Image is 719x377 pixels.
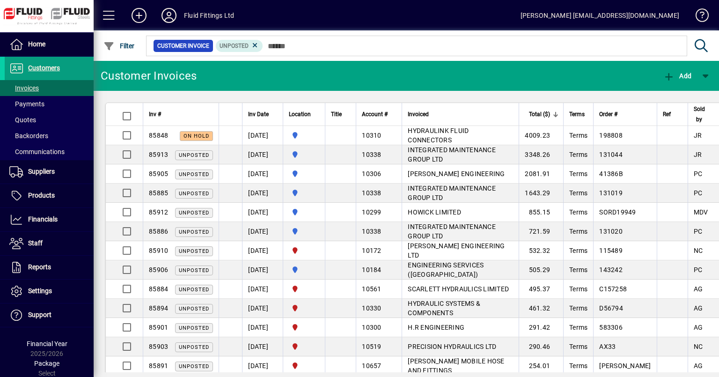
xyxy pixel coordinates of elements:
[569,247,587,254] span: Terms
[569,189,587,197] span: Terms
[599,228,623,235] span: 131020
[408,242,505,259] span: [PERSON_NAME] ENGINEERING LTD
[9,100,44,108] span: Payments
[9,116,36,124] span: Quotes
[242,164,283,184] td: [DATE]
[179,171,209,177] span: Unposted
[179,306,209,312] span: Unposted
[5,184,94,207] a: Products
[9,132,48,140] span: Backorders
[289,341,319,352] span: FLUID FITTINGS CHRISTCHURCH
[599,151,623,158] span: 131044
[157,41,209,51] span: Customer Invoice
[529,109,550,119] span: Total ($)
[28,192,55,199] span: Products
[289,207,319,217] span: AUCKLAND
[519,126,563,145] td: 4009.23
[242,280,283,299] td: [DATE]
[519,337,563,356] td: 290.46
[599,266,623,274] span: 143242
[362,343,381,350] span: 10519
[9,84,39,92] span: Invoices
[242,203,283,222] td: [DATE]
[408,208,461,216] span: HOWICK LIMITED
[569,362,587,370] span: Terms
[179,287,209,293] span: Unposted
[569,151,587,158] span: Terms
[220,43,249,49] span: Unposted
[569,324,587,331] span: Terms
[149,228,168,235] span: 85886
[331,109,342,119] span: Title
[569,208,587,216] span: Terms
[694,266,703,274] span: PC
[149,362,168,370] span: 85891
[569,343,587,350] span: Terms
[248,109,269,119] span: Inv Date
[362,109,396,119] div: Account #
[408,170,505,177] span: [PERSON_NAME] ENGINEERING
[124,7,154,24] button: Add
[599,208,636,216] span: SORD19949
[694,104,713,125] div: Sold by
[248,109,277,119] div: Inv Date
[5,303,94,327] a: Support
[362,151,381,158] span: 10338
[149,208,168,216] span: 85912
[362,304,381,312] span: 10330
[362,324,381,331] span: 10300
[289,226,319,237] span: AUCKLAND
[149,109,213,119] div: Inv #
[103,42,135,50] span: Filter
[694,304,703,312] span: AG
[5,144,94,160] a: Communications
[569,304,587,312] span: Terms
[179,210,209,216] span: Unposted
[9,148,65,155] span: Communications
[149,304,168,312] span: 85894
[362,132,381,139] span: 10310
[289,130,319,140] span: AUCKLAND
[5,160,94,184] a: Suppliers
[362,266,381,274] span: 10184
[289,265,319,275] span: AUCKLAND
[519,222,563,241] td: 721.59
[694,285,703,293] span: AG
[149,343,168,350] span: 85903
[179,267,209,274] span: Unposted
[408,357,504,374] span: [PERSON_NAME] MOBILE HOSE AND FITTINGS
[149,170,168,177] span: 85905
[519,145,563,164] td: 3348.26
[694,170,703,177] span: PC
[28,64,60,72] span: Customers
[28,239,43,247] span: Staff
[5,80,94,96] a: Invoices
[242,318,283,337] td: [DATE]
[599,189,623,197] span: 131019
[242,126,283,145] td: [DATE]
[289,188,319,198] span: AUCKLAND
[179,152,209,158] span: Unposted
[242,299,283,318] td: [DATE]
[694,343,703,350] span: NC
[184,8,234,23] div: Fluid Fittings Ltd
[569,285,587,293] span: Terms
[599,285,627,293] span: C157258
[663,109,682,119] div: Ref
[101,37,137,54] button: Filter
[5,208,94,231] a: Financials
[5,256,94,279] a: Reports
[179,344,209,350] span: Unposted
[408,300,480,317] span: HYDRAULIC SYSTEMS & COMPONENTS
[599,362,651,370] span: [PERSON_NAME]
[289,245,319,256] span: FLUID FITTINGS CHRISTCHURCH
[519,318,563,337] td: 291.42
[599,109,617,119] span: Order #
[183,133,209,139] span: On hold
[179,248,209,254] span: Unposted
[289,303,319,313] span: FLUID FITTINGS CHRISTCHURCH
[289,361,319,371] span: FLUID FITTINGS CHRISTCHURCH
[149,324,168,331] span: 85901
[34,360,59,367] span: Package
[242,337,283,356] td: [DATE]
